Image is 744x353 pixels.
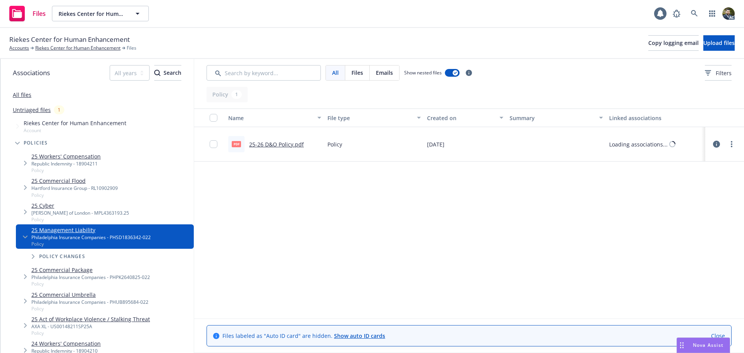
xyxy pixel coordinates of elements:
[31,274,150,281] div: Philadelphia Insurance Companies - PHPK2640825-022
[332,69,339,77] span: All
[609,140,668,148] div: Loading associations...
[35,45,121,52] a: Riekes Center for Human Enhancement
[52,6,149,21] button: Riekes Center for Human Enhancement
[127,45,136,52] span: Files
[6,3,49,24] a: Files
[31,323,150,330] div: AXA XL - US00148211SP25A
[31,281,150,287] span: Policy
[677,338,730,353] button: Nova Assist
[9,34,130,45] span: Riekes Center for Human Enhancement
[703,39,735,46] span: Upload files
[716,69,732,77] span: Filters
[703,35,735,51] button: Upload files
[13,91,31,98] a: All files
[648,35,699,51] button: Copy logging email
[510,114,594,122] div: Summary
[31,266,150,274] a: 25 Commercial Package
[154,65,181,81] button: SearchSearch
[154,70,160,76] svg: Search
[31,315,150,323] a: 25 Act of Workplace Violence / Stalking Threat
[31,201,129,210] a: 25 Cyber
[327,114,412,122] div: File type
[427,114,495,122] div: Created on
[33,10,46,17] span: Files
[31,339,101,348] a: 24 Workers' Compensation
[13,68,50,78] span: Associations
[228,114,313,122] div: Name
[24,127,126,134] span: Account
[31,291,148,299] a: 25 Commercial Umbrella
[31,192,118,198] span: Policy
[225,108,324,127] button: Name
[222,332,385,340] span: Files labeled as "Auto ID card" are hidden.
[705,69,732,77] span: Filters
[9,45,29,52] a: Accounts
[31,234,151,241] div: Philadelphia Insurance Companies - PHSD1836342-022
[31,330,150,336] span: Policy
[327,140,342,148] span: Policy
[31,177,118,185] a: 25 Commercial Flood
[506,108,606,127] button: Summary
[704,6,720,21] a: Switch app
[154,65,181,80] div: Search
[609,114,702,122] div: Linked associations
[210,114,217,122] input: Select all
[324,108,424,127] button: File type
[376,69,393,77] span: Emails
[210,140,217,148] input: Toggle Row Selected
[207,65,321,81] input: Search by keyword...
[232,141,241,147] span: pdf
[424,108,507,127] button: Created on
[687,6,702,21] a: Search
[727,139,736,149] a: more
[54,105,64,114] div: 1
[705,65,732,81] button: Filters
[31,305,148,312] span: Policy
[427,140,444,148] span: [DATE]
[351,69,363,77] span: Files
[31,241,151,247] span: Policy
[24,141,48,145] span: Policies
[13,106,51,114] a: Untriaged files
[24,119,126,127] span: Riekes Center for Human Enhancement
[606,108,705,127] button: Linked associations
[31,167,101,174] span: Policy
[31,216,129,223] span: Policy
[677,338,687,353] div: Drag to move
[711,332,725,340] a: Close
[334,332,385,339] a: Show auto ID cards
[722,7,735,20] img: photo
[693,342,723,348] span: Nova Assist
[669,6,684,21] a: Report a Bug
[31,152,101,160] a: 25 Workers' Compensation
[249,141,304,148] a: 25-26 D&O Policy.pdf
[31,210,129,216] div: [PERSON_NAME] of London - MPL4363193.25
[31,160,101,167] div: Republic Indemnity - 18904211
[59,10,126,18] span: Riekes Center for Human Enhancement
[31,226,151,234] a: 25 Management Liability
[39,254,85,259] span: Policy changes
[648,39,699,46] span: Copy logging email
[31,299,148,305] div: Philadelphia Insurance Companies - PHUB895684-022
[404,69,442,76] span: Show nested files
[31,185,118,191] div: Hartford Insurance Group - RL10902909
